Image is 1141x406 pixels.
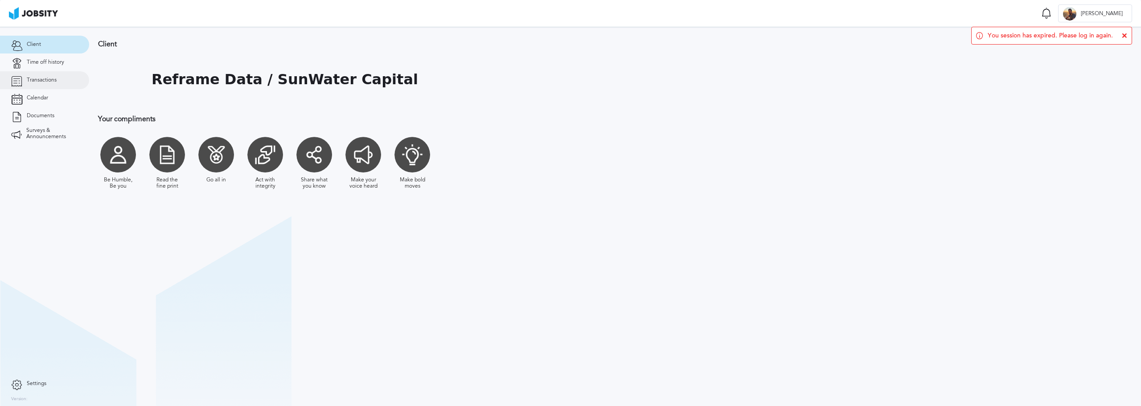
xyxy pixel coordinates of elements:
[9,7,58,20] img: ab4bad089aa723f57921c736e9817d99.png
[152,71,418,88] h1: Reframe Data / SunWater Capital
[27,113,54,119] span: Documents
[27,381,46,387] span: Settings
[1076,11,1127,17] span: [PERSON_NAME]
[152,177,183,189] div: Read the fine print
[27,77,57,83] span: Transactions
[27,95,48,101] span: Calendar
[103,177,134,189] div: Be Humble, Be you
[27,59,64,66] span: Time off history
[27,41,41,48] span: Client
[250,177,281,189] div: Act with integrity
[98,115,582,123] h3: Your compliments
[11,397,28,402] label: Version:
[26,127,78,140] span: Surveys & Announcements
[1058,4,1132,22] button: E[PERSON_NAME]
[98,40,582,48] h3: Client
[397,177,428,189] div: Make bold moves
[206,177,226,183] div: Go all in
[348,177,379,189] div: Make your voice heard
[1063,7,1076,21] div: E
[988,32,1113,39] span: You session has expired. Please log in again.
[299,177,330,189] div: Share what you know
